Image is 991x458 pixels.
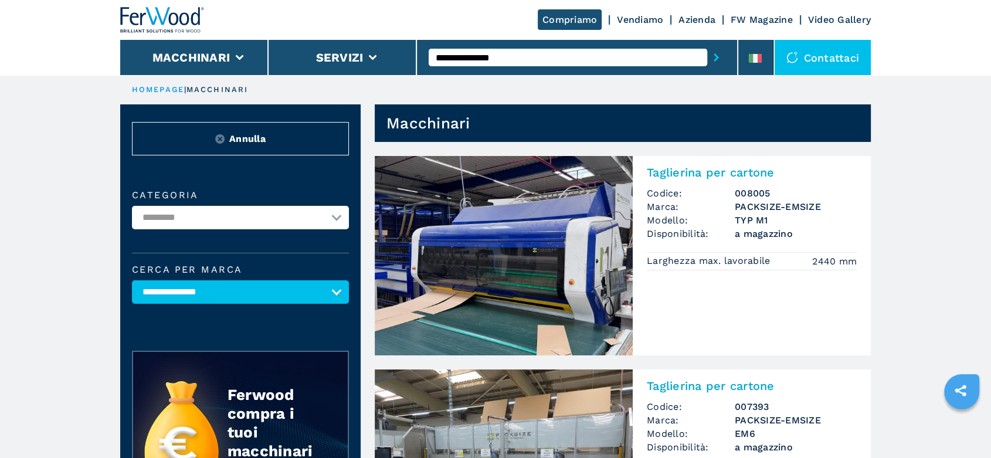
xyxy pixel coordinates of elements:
[647,213,735,227] span: Modello:
[941,405,982,449] iframe: Chat
[184,85,186,94] span: |
[812,255,857,268] em: 2440 mm
[386,114,470,133] h1: Macchinari
[735,427,857,440] h3: EM6
[186,84,248,95] p: macchinari
[647,440,735,454] span: Disponibilità:
[647,165,857,179] h2: Taglierina per cartone
[120,7,205,33] img: Ferwood
[735,213,857,227] h3: TYP M1
[647,200,735,213] span: Marca:
[229,132,266,145] span: Annulla
[647,227,735,240] span: Disponibilità:
[647,400,735,413] span: Codice:
[735,186,857,200] h3: 008005
[647,379,857,393] h2: Taglierina per cartone
[808,14,871,25] a: Video Gallery
[152,50,230,65] button: Macchinari
[735,227,857,240] span: a magazzino
[946,376,975,405] a: sharethis
[647,427,735,440] span: Modello:
[375,156,633,355] img: Taglierina per cartone PACKSIZE-EMSIZE TYP M1
[647,413,735,427] span: Marca:
[647,186,735,200] span: Codice:
[735,413,857,427] h3: PACKSIZE-EMSIZE
[132,265,349,274] label: Cerca per marca
[735,440,857,454] span: a magazzino
[731,14,793,25] a: FW Magazine
[215,134,225,144] img: Reset
[735,400,857,413] h3: 007393
[315,50,363,65] button: Servizi
[775,40,871,75] div: Contattaci
[647,255,773,267] p: Larghezza max. lavorabile
[707,44,725,71] button: submit-button
[735,200,857,213] h3: PACKSIZE-EMSIZE
[786,52,798,63] img: Contattaci
[375,156,871,355] a: Taglierina per cartone PACKSIZE-EMSIZE TYP M1Taglierina per cartoneCodice:008005Marca:PACKSIZE-EM...
[132,122,349,155] button: ResetAnnulla
[617,14,663,25] a: Vendiamo
[132,85,184,94] a: HOMEPAGE
[678,14,715,25] a: Azienda
[132,191,349,200] label: Categoria
[538,9,602,30] a: Compriamo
